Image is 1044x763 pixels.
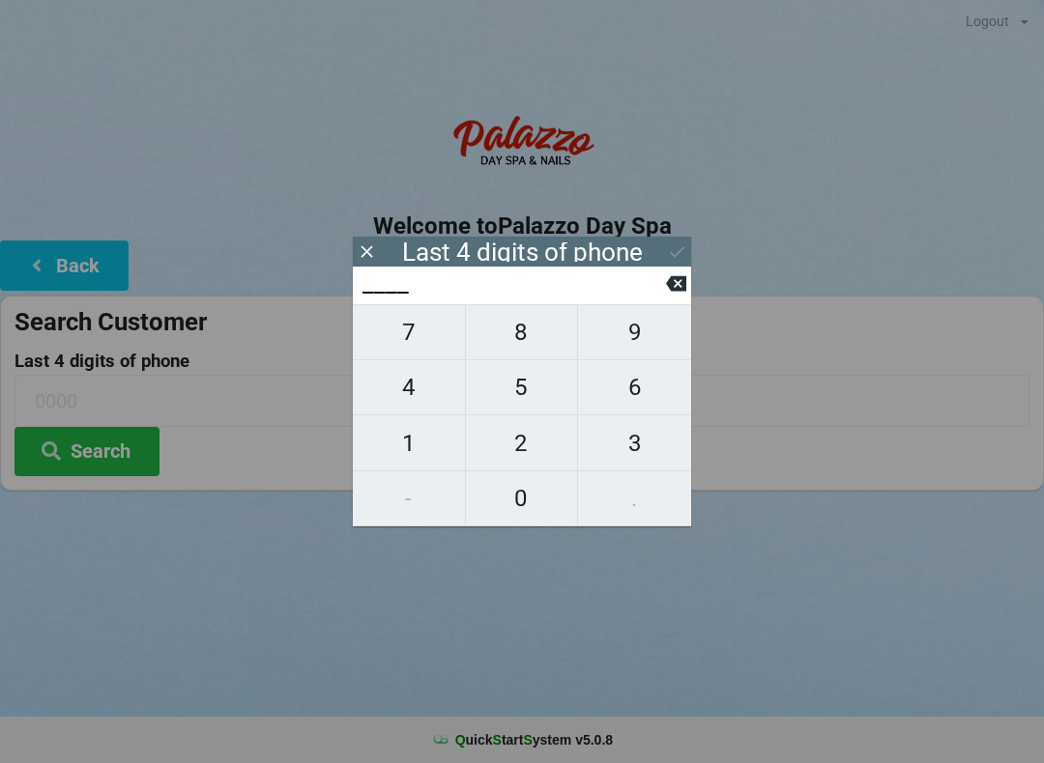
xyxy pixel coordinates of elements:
button: 2 [466,415,579,470]
span: 8 [466,312,578,353]
span: 5 [466,367,578,408]
button: 5 [466,360,579,415]
span: 7 [353,312,465,353]
button: 8 [466,304,579,360]
span: 1 [353,423,465,464]
span: 3 [578,423,691,464]
span: 4 [353,367,465,408]
button: 6 [578,360,691,415]
span: 9 [578,312,691,353]
button: 0 [466,471,579,526]
span: 2 [466,423,578,464]
span: 0 [466,478,578,519]
button: 3 [578,415,691,470]
div: Last 4 digits of phone [402,242,643,262]
button: 7 [353,304,466,360]
button: 9 [578,304,691,360]
span: 6 [578,367,691,408]
button: 1 [353,415,466,470]
button: 4 [353,360,466,415]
